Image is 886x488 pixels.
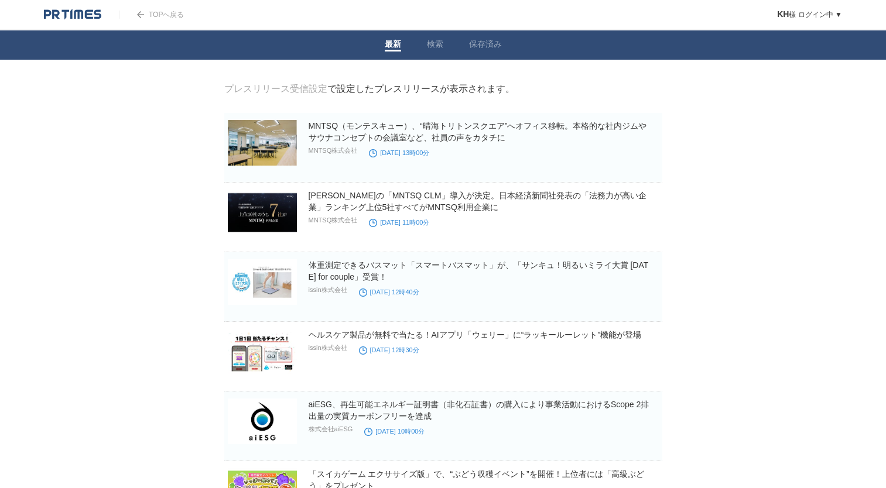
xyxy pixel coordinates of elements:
[309,260,649,281] a: 体重測定できるバスマット「スマートバスマット」が、「サンキュ！明るいミライ大賞 [DATE] for couple」受賞！
[309,121,647,142] a: MNTSQ（モンテスキュー）、“晴海トリトンスクエア”へオフィス移転。本格的な社内ジムやサウナコンセプトの会議室など、社員の声をカタチに
[359,346,419,353] time: [DATE] 12時30分
[309,400,649,421] a: aiESG、再生可能エネルギー証明書（非化石証書）の購入により事業活動におけるScope 2排出量の実質カーボンフリーを達成
[228,259,297,305] img: 体重測定できるバスマット「スマートバスマット」が、「サンキュ！明るいミライ大賞 2025 for couple」受賞！
[228,398,297,444] img: aiESG、再生可能エネルギー証明書（非化石証書）の購入により事業活動におけるScope 2排出量の実質カーボンフリーを達成
[385,39,401,51] a: 最新
[777,11,842,19] a: KH様 ログイン中 ▼
[228,329,297,374] img: ヘルスケア製品が無料で当たる！AIアプリ「ウェリー」に“ラッキールーレット”機能が登場
[224,83,515,95] div: で設定したプレスリリースが表示されます。
[137,11,144,18] img: arrow.png
[309,286,347,294] p: issin株式会社
[309,146,358,155] p: MNTSQ株式会社
[469,39,502,51] a: 保存済み
[228,120,297,166] img: MNTSQ（モンテスキュー）、“晴海トリトンスクエア”へオフィス移転。本格的な社内ジムやサウナコンセプトの会議室など、社員の声をカタチに
[119,11,184,19] a: TOPへ戻る
[309,216,358,225] p: MNTSQ株式会社
[309,330,642,339] a: ヘルスケア製品が無料で当たる！AIアプリ「ウェリー」に“ラッキールーレット”機能が登場
[309,191,646,212] a: [PERSON_NAME]の「MNTSQ CLM」導入が決定。日本経済新聞社発表の「法務力が高い企業」ランキング上位5社すべてがMNTSQ利用企業に
[224,84,327,94] a: プレスリリース受信設定
[228,190,297,235] img: 伊藤忠商事の「MNTSQ CLM」導入が決定。日本経済新聞社発表の「法務力が高い企業」ランキング上位5社すべてがMNTSQ利用企業に
[309,425,353,434] p: 株式会社aiESG
[427,39,443,51] a: 検索
[777,9,789,19] span: KH
[309,343,347,352] p: issin株式会社
[44,9,101,20] img: logo.png
[359,288,419,295] time: [DATE] 12時40分
[369,219,429,226] time: [DATE] 11時00分
[364,428,425,435] time: [DATE] 10時00分
[369,149,429,156] time: [DATE] 13時00分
